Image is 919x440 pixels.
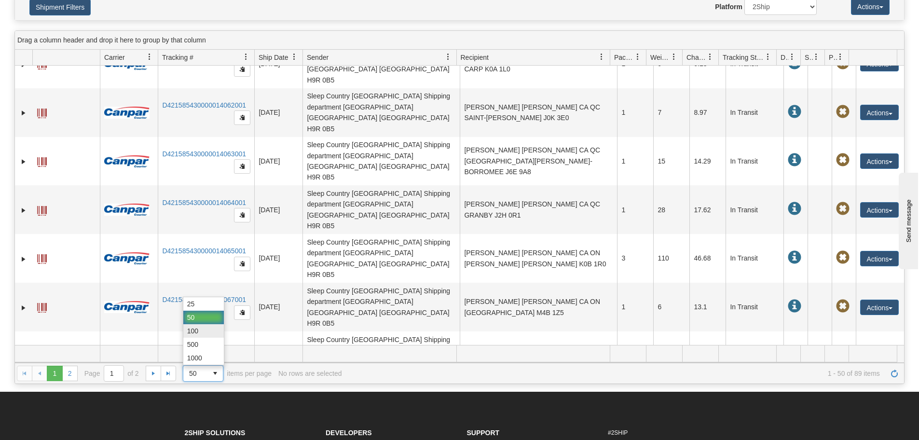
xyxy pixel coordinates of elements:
[104,301,150,313] img: 14 - Canpar
[15,31,904,50] div: grid grouping header
[689,185,726,234] td: 17.62
[104,366,123,381] input: Page 1
[460,137,617,186] td: [PERSON_NAME] [PERSON_NAME] CA QC [GEOGRAPHIC_DATA][PERSON_NAME]-BORROMEE J6E 9A8
[460,185,617,234] td: [PERSON_NAME] [PERSON_NAME] CA QC GRANBY J2H 0R1
[689,234,726,283] td: 46.68
[254,234,302,283] td: [DATE]
[19,303,28,313] a: Expand
[653,331,689,380] td: 3
[808,49,824,65] a: Shipment Issues filter column settings
[614,53,634,62] span: Packages
[617,88,653,137] td: 1
[183,365,272,382] span: items per page
[348,370,879,377] span: 1 - 50 of 89 items
[302,137,460,186] td: Sleep Country [GEOGRAPHIC_DATA] Shipping department [GEOGRAPHIC_DATA] [GEOGRAPHIC_DATA] [GEOGRAPH...
[887,366,902,381] a: Refresh
[104,155,150,167] img: 14 - Canpar
[207,366,223,381] span: select
[19,108,28,118] a: Expand
[302,331,460,380] td: Sleep Country [GEOGRAPHIC_DATA] Shipping department [GEOGRAPHIC_DATA] [GEOGRAPHIC_DATA] [GEOGRAPH...
[836,300,850,313] span: Pickup Not Assigned
[162,53,193,62] span: Tracking #
[307,53,329,62] span: Sender
[788,56,801,70] span: In Transit
[653,283,689,331] td: 6
[593,49,610,65] a: Recipient filter column settings
[162,101,246,109] a: D421585430000014062001
[254,331,302,380] td: [DATE]
[653,185,689,234] td: 28
[653,137,689,186] td: 15
[860,251,899,266] button: Actions
[467,429,500,437] strong: Support
[302,88,460,137] td: Sleep Country [GEOGRAPHIC_DATA] Shipping department [GEOGRAPHIC_DATA] [GEOGRAPHIC_DATA] [GEOGRAPH...
[234,208,250,222] button: Copy to clipboard
[286,49,302,65] a: Ship Date filter column settings
[146,366,161,381] a: Go to the next page
[723,53,765,62] span: Tracking Status
[860,202,899,218] button: Actions
[715,2,742,12] label: Platform
[653,234,689,283] td: 110
[84,365,139,382] span: Page of 2
[788,153,801,167] span: In Transit
[162,199,246,206] a: D421585430000014064001
[460,283,617,331] td: [PERSON_NAME] [PERSON_NAME] CA ON [GEOGRAPHIC_DATA] M4B 1Z5
[836,56,850,70] span: Pickup Not Assigned
[104,204,150,216] img: 14 - Canpar
[37,299,47,314] a: Label
[37,202,47,217] a: Label
[689,331,726,380] td: 9.12
[689,137,726,186] td: 14.29
[254,283,302,331] td: [DATE]
[860,105,899,120] button: Actions
[302,234,460,283] td: Sleep Country [GEOGRAPHIC_DATA] Shipping department [GEOGRAPHIC_DATA] [GEOGRAPHIC_DATA] [GEOGRAPH...
[302,283,460,331] td: Sleep Country [GEOGRAPHIC_DATA] Shipping department [GEOGRAPHIC_DATA] [GEOGRAPHIC_DATA] [GEOGRAPH...
[37,104,47,120] a: Label
[62,366,78,381] a: 2
[141,49,158,65] a: Carrier filter column settings
[897,171,918,269] iframe: chat widget
[161,366,176,381] a: Go to the last page
[689,283,726,331] td: 13.1
[254,88,302,137] td: [DATE]
[440,49,456,65] a: Sender filter column settings
[726,234,783,283] td: In Transit
[162,296,246,303] a: D421585430000014067001
[162,344,246,352] a: D421585430000014068001
[162,150,246,158] a: D421585430000014063001
[781,53,789,62] span: Delivery Status
[302,185,460,234] td: Sleep Country [GEOGRAPHIC_DATA] Shipping department [GEOGRAPHIC_DATA] [GEOGRAPHIC_DATA] [GEOGRAPH...
[630,49,646,65] a: Packages filter column settings
[788,251,801,264] span: In Transit
[326,429,372,437] strong: Developers
[254,185,302,234] td: [DATE]
[788,300,801,313] span: In Transit
[187,299,195,309] span: 25
[234,62,250,77] button: Copy to clipboard
[760,49,776,65] a: Tracking Status filter column settings
[19,254,28,264] a: Expand
[836,202,850,216] span: Pickup Not Assigned
[860,300,899,315] button: Actions
[617,283,653,331] td: 1
[836,251,850,264] span: Pickup Not Assigned
[617,234,653,283] td: 3
[836,105,850,119] span: Pickup Not Assigned
[254,137,302,186] td: [DATE]
[617,331,653,380] td: 1
[183,297,224,365] ul: Page sizes drop down
[183,365,223,382] span: Page sizes drop down
[189,369,202,378] span: 50
[185,429,246,437] strong: 2Ship Solutions
[37,153,47,168] a: Label
[104,107,150,119] img: 14 - Canpar
[460,331,617,380] td: [PERSON_NAME] [PERSON_NAME] CA ON TORONTO M5A 0L1
[37,250,47,265] a: Label
[726,137,783,186] td: In Transit
[259,53,288,62] span: Ship Date
[617,137,653,186] td: 1
[726,283,783,331] td: In Transit
[187,313,195,322] span: 50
